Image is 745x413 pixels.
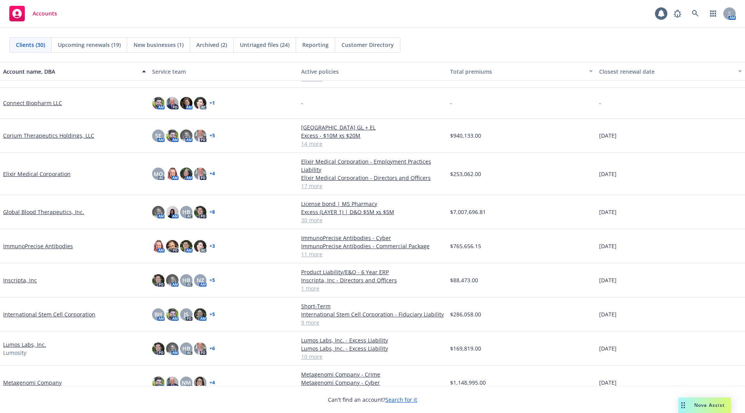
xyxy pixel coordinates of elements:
[301,208,444,216] a: Excess (LAYER 1) | D&O $5M xs $5M
[166,168,178,180] img: photo
[182,378,191,387] span: NM
[301,310,444,318] a: International Stem Cell Corporation - Fiduciary Liability
[599,276,617,284] span: [DATE]
[450,378,486,387] span: $1,148,995.00
[450,67,584,76] div: Total premiums
[450,208,486,216] span: $7,007,696.81
[6,3,60,24] a: Accounts
[210,133,215,138] a: + 5
[152,240,165,252] img: photo
[670,6,685,21] a: Report a Bug
[301,336,444,344] a: Lumos Labs, Inc. - Excess Liability
[447,62,596,81] button: Total premiums
[301,216,444,224] a: 30 more
[182,276,190,284] span: HB
[149,62,298,81] button: Service team
[154,170,163,178] span: MQ
[450,99,452,107] span: -
[599,131,617,140] span: [DATE]
[599,344,617,353] span: [DATE]
[301,353,444,361] a: 10 more
[33,10,57,17] span: Accounts
[301,140,444,148] a: 14 more
[599,67,733,76] div: Closest renewal date
[3,99,62,107] a: Connect Biopharm LLC
[155,131,161,140] span: SE
[301,67,444,76] div: Active policies
[599,208,617,216] span: [DATE]
[194,308,206,321] img: photo
[197,276,204,284] span: NZ
[3,242,73,250] a: ImmunoPrecise Antibodies
[180,240,192,252] img: photo
[301,344,444,353] a: Lumos Labs, Inc. - Excess Liability
[301,268,444,276] a: Product Liability/E&O - 6 Year ERP
[210,346,215,351] a: + 6
[152,377,165,389] img: photo
[301,174,444,182] a: Elixir Medical Corporation - Directors and Officers
[210,312,215,317] a: + 5
[152,206,165,218] img: photo
[182,208,190,216] span: HB
[301,276,444,284] a: Inscripta, Inc - Directors and Officers
[301,302,444,310] a: Short-Term
[385,396,417,403] a: Search for it
[166,308,178,321] img: photo
[180,97,192,109] img: photo
[152,274,165,287] img: photo
[194,342,206,355] img: photo
[450,242,481,250] span: $765,656.15
[58,41,121,49] span: Upcoming renewals (19)
[180,168,192,180] img: photo
[450,276,478,284] span: $88,473.00
[328,396,417,404] span: Can't find an account?
[301,131,444,140] a: Excess - $10M xs $20M
[450,310,481,318] span: $286,058.00
[166,274,178,287] img: photo
[210,210,215,214] a: + 8
[3,310,95,318] a: International Stem Cell Corporation
[210,380,215,385] a: + 4
[301,370,444,378] a: Metagenomi Company - Crime
[301,242,444,250] a: ImmunoPrecise Antibodies - Commercial Package
[210,171,215,176] a: + 4
[341,41,394,49] span: Customer Directory
[3,378,62,387] a: Metagenomi Company
[166,206,178,218] img: photo
[599,242,617,250] span: [DATE]
[599,310,617,318] span: [DATE]
[154,310,162,318] span: BH
[166,377,178,389] img: photo
[3,208,84,216] a: Global Blood Therapeutics, Inc.
[3,67,137,76] div: Account name, DBA
[301,99,303,107] span: -
[302,41,329,49] span: Reporting
[180,130,192,142] img: photo
[678,397,731,413] button: Nova Assist
[194,97,206,109] img: photo
[182,344,190,353] span: HB
[166,97,178,109] img: photo
[133,41,184,49] span: New businesses (1)
[301,182,444,190] a: 17 more
[301,378,444,387] a: Metagenomi Company - Cyber
[599,170,617,178] span: [DATE]
[301,234,444,242] a: ImmunoPrecise Antibodies - Cyber
[166,130,178,142] img: photo
[301,250,444,258] a: 11 more
[194,377,206,389] img: photo
[678,397,688,413] div: Drag to move
[194,130,206,142] img: photo
[450,170,481,178] span: $253,062.00
[194,168,206,180] img: photo
[210,101,215,105] a: + 1
[694,402,725,408] span: Nova Assist
[196,41,227,49] span: Archived (2)
[152,67,295,76] div: Service team
[301,318,444,327] a: 9 more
